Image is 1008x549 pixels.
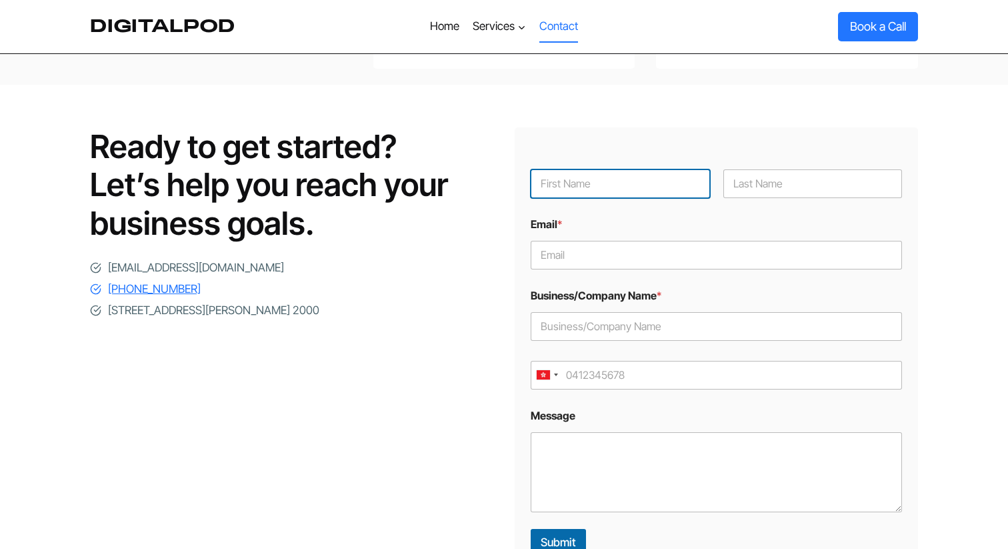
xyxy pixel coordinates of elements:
[531,218,902,231] label: Email
[423,11,585,43] nav: Primary Navigation
[90,127,493,243] h2: Ready to get started? Let’s help you reach your business goals.
[90,16,235,37] a: DigitalPod
[466,11,533,43] button: Child menu of Services
[531,241,902,269] input: Email
[531,169,710,198] input: First Name
[108,280,201,298] span: [PHONE_NUMBER]
[838,12,918,41] a: Book a Call
[108,302,319,320] span: [STREET_ADDRESS][PERSON_NAME] 2000
[531,361,563,390] button: Selected country
[533,11,585,43] a: Contact
[531,290,902,302] label: Business/Company Name
[531,361,902,390] input: Mobile
[90,280,201,298] a: [PHONE_NUMBER]
[108,259,284,277] span: [EMAIL_ADDRESS][DOMAIN_NAME]
[423,11,465,43] a: Home
[723,169,903,198] input: Last Name
[531,312,902,341] input: Business/Company Name
[531,410,902,422] label: Message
